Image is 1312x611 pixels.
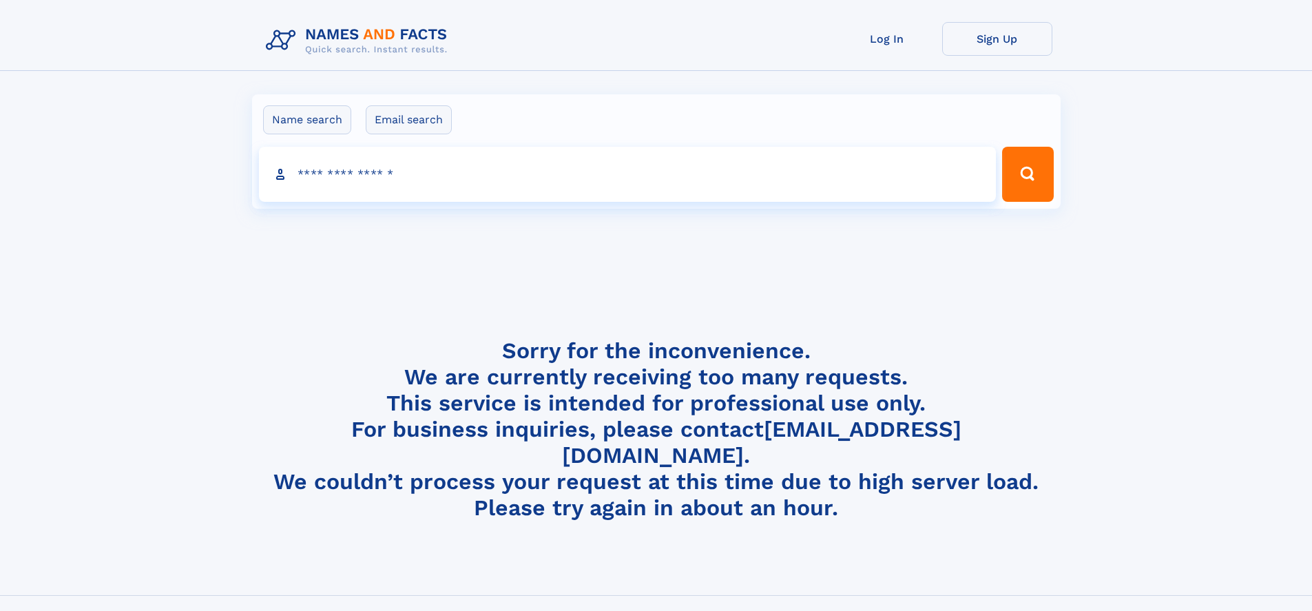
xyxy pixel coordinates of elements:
[366,105,452,134] label: Email search
[260,338,1052,521] h4: Sorry for the inconvenience. We are currently receiving too many requests. This service is intend...
[263,105,351,134] label: Name search
[832,22,942,56] a: Log In
[1002,147,1053,202] button: Search Button
[260,22,459,59] img: Logo Names and Facts
[562,416,961,468] a: [EMAIL_ADDRESS][DOMAIN_NAME]
[942,22,1052,56] a: Sign Up
[259,147,997,202] input: search input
